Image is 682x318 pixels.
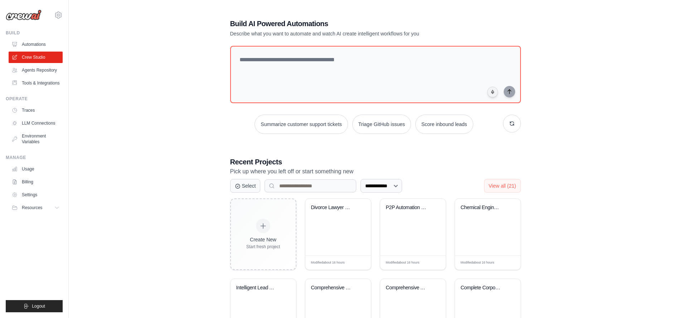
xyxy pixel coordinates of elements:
div: Operate [6,96,63,102]
button: View all (21) [484,179,521,193]
a: Usage [9,163,63,175]
p: Pick up where you left off or start something new [230,167,521,176]
button: Score inbound leads [415,115,473,134]
a: Agents Repository [9,64,63,76]
button: Get new suggestions [503,115,521,132]
div: Build [6,30,63,36]
h1: Build AI Powered Automations [230,19,471,29]
a: Settings [9,189,63,201]
span: Modified about 16 hours [311,260,345,265]
a: Tools & Integrations [9,77,63,89]
div: Comprehensive Balance Sheet Analysis Suite [311,285,354,291]
a: Automations [9,39,63,50]
a: Crew Studio [9,52,63,63]
a: Traces [9,105,63,116]
div: Divorce Lawyer Workflow Automation [311,204,354,211]
div: Start fresh project [246,244,280,250]
span: Edit [503,260,509,265]
div: Comprehensive Accounting & Financial Reporting System [386,285,429,291]
button: Select [230,179,261,193]
p: Describe what you want to automate and watch AI create intelligent workflows for you [230,30,471,37]
span: Edit [429,260,435,265]
button: Click to speak your automation idea [487,87,498,97]
button: Resources [9,202,63,213]
div: Intelligent Lead Analysis & Routing System [236,285,280,291]
span: View all (21) [489,183,516,189]
span: Modified about 16 hours [461,260,494,265]
div: P2P Automation Strategy & Implementation Advisor [386,204,429,211]
a: Environment Variables [9,130,63,148]
button: Logout [6,300,63,312]
div: Manage [6,155,63,160]
div: Complete Corporate Budget Lifecycle - Full 5-Phase Automation [461,285,504,291]
span: Logout [32,303,45,309]
span: Resources [22,205,42,211]
img: Logo [6,10,42,20]
button: Triage GitHub issues [352,115,411,134]
button: Summarize customer support tickets [255,115,348,134]
a: LLM Connections [9,117,63,129]
div: Create New [246,236,280,243]
span: Edit [354,260,360,265]
div: Chemical Engineering Operations Automation Suite [461,204,504,211]
h3: Recent Projects [230,157,521,167]
span: Modified about 16 hours [386,260,420,265]
a: Billing [9,176,63,188]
